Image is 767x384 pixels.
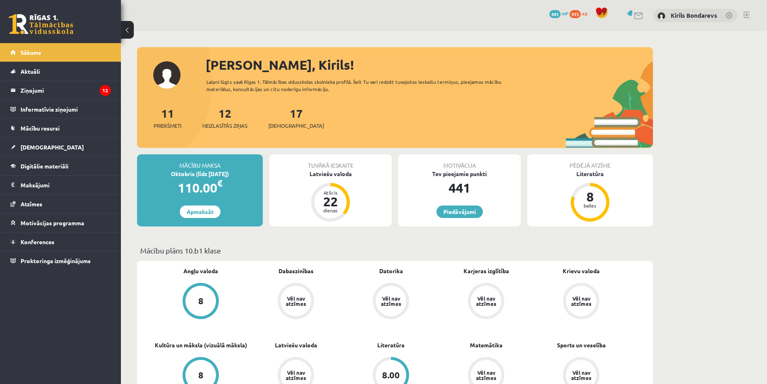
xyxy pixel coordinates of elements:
[380,296,402,306] div: Vēl nav atzīmes
[379,267,403,275] a: Datorika
[10,157,111,175] a: Digitālie materiāli
[470,341,503,349] a: Matemātika
[198,371,204,380] div: 8
[570,370,592,380] div: Vēl nav atzīmes
[206,78,516,93] div: Laipni lūgts savā Rīgas 1. Tālmācības vidusskolas skolnieka profilā. Šeit Tu vari redzēt tuvojošo...
[154,106,181,130] a: 11Priekšmeti
[21,100,111,118] legend: Informatīvie ziņojumi
[275,341,317,349] a: Latviešu valoda
[198,297,204,305] div: 8
[398,178,521,197] div: 441
[10,119,111,137] a: Mācību resursi
[21,162,69,170] span: Digitālie materiāli
[570,296,592,306] div: Vēl nav atzīmes
[398,170,521,178] div: Tev pieejamie punkti
[269,154,392,170] div: Tuvākā ieskaite
[527,170,653,178] div: Literatūra
[10,138,111,156] a: [DEMOGRAPHIC_DATA]
[153,283,248,321] a: 8
[671,11,717,19] a: Kirils Bondarevs
[475,296,497,306] div: Vēl nav atzīmes
[21,68,40,75] span: Aktuāli
[570,10,591,17] a: 915 xp
[269,170,392,223] a: Latviešu valoda Atlicis 22 dienas
[437,205,483,218] a: Piedāvājumi
[563,267,600,275] a: Krievu valoda
[534,283,629,321] a: Vēl nav atzīmes
[318,208,343,213] div: dienas
[343,283,439,321] a: Vēl nav atzīmes
[269,170,392,178] div: Latviešu valoda
[398,154,521,170] div: Motivācija
[285,370,307,380] div: Vēl nav atzīmes
[10,176,111,194] a: Maksājumi
[10,195,111,213] a: Atzīmes
[578,203,602,208] div: balles
[10,62,111,81] a: Aktuāli
[21,200,42,208] span: Atzīmes
[268,106,324,130] a: 17[DEMOGRAPHIC_DATA]
[578,190,602,203] div: 8
[21,219,84,226] span: Motivācijas programma
[10,43,111,62] a: Sākums
[137,170,263,178] div: Oktobris (līdz [DATE])
[475,370,497,380] div: Vēl nav atzīmes
[21,49,41,56] span: Sākums
[140,245,650,256] p: Mācību plāns 10.b1 klase
[570,10,581,18] span: 915
[180,205,220,218] a: Apmaksāt
[21,176,111,194] legend: Maksājumi
[10,100,111,118] a: Informatīvie ziņojumi
[21,125,60,132] span: Mācību resursi
[318,190,343,195] div: Atlicis
[464,267,509,275] a: Karjeras izglītība
[549,10,561,18] span: 441
[100,85,111,96] i: 12
[10,232,111,251] a: Konferences
[21,81,111,100] legend: Ziņojumi
[248,283,343,321] a: Vēl nav atzīmes
[21,238,54,245] span: Konferences
[285,296,307,306] div: Vēl nav atzīmes
[318,195,343,208] div: 22
[527,170,653,223] a: Literatūra 8 balles
[183,267,218,275] a: Angļu valoda
[10,214,111,232] a: Motivācijas programma
[268,122,324,130] span: [DEMOGRAPHIC_DATA]
[382,371,400,380] div: 8.00
[657,12,665,20] img: Kirils Bondarevs
[562,10,568,17] span: mP
[21,143,84,151] span: [DEMOGRAPHIC_DATA]
[557,341,606,349] a: Sports un veselība
[202,106,247,130] a: 12Neizlasītās ziņas
[155,341,247,349] a: Kultūra un māksla (vizuālā māksla)
[217,177,222,189] span: €
[137,154,263,170] div: Mācību maksa
[10,251,111,270] a: Proktoringa izmēģinājums
[137,178,263,197] div: 110.00
[549,10,568,17] a: 441 mP
[21,257,91,264] span: Proktoringa izmēģinājums
[202,122,247,130] span: Neizlasītās ziņas
[9,14,73,34] a: Rīgas 1. Tālmācības vidusskola
[582,10,587,17] span: xp
[154,122,181,130] span: Priekšmeti
[439,283,534,321] a: Vēl nav atzīmes
[206,55,653,75] div: [PERSON_NAME], Kirils!
[10,81,111,100] a: Ziņojumi12
[527,154,653,170] div: Pēdējā atzīme
[377,341,405,349] a: Literatūra
[279,267,314,275] a: Dabaszinības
